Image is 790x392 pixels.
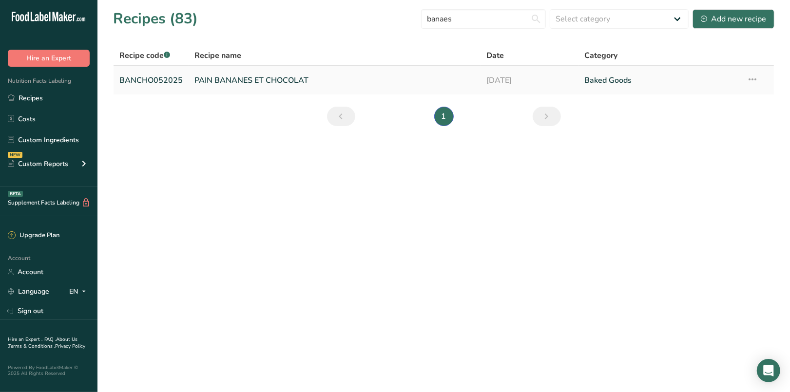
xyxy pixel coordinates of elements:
a: Privacy Policy [55,343,85,350]
h1: Recipes (83) [113,8,198,30]
div: Open Intercom Messenger [757,359,780,382]
div: BETA [8,191,23,197]
div: Powered By FoodLabelMaker © 2025 All Rights Reserved [8,365,90,376]
a: Baked Goods [584,70,735,91]
a: [DATE] [486,70,573,91]
a: PAIN BANANES ET CHOCOLAT [194,70,475,91]
span: Category [584,50,617,61]
a: BANCHO052025 [119,70,183,91]
a: Terms & Conditions . [8,343,55,350]
a: About Us . [8,336,77,350]
div: Add new recipe [701,13,766,25]
a: FAQ . [44,336,56,343]
a: Previous page [327,107,355,126]
a: Language [8,283,49,300]
span: Date [486,50,504,61]
button: Hire an Expert [8,50,90,67]
input: Search for recipe [421,9,546,29]
a: Next page [533,107,561,126]
div: NEW [8,152,22,158]
span: Recipe code [119,50,170,61]
a: Hire an Expert . [8,336,42,343]
button: Add new recipe [693,9,774,29]
div: EN [69,286,90,298]
span: Recipe name [194,50,241,61]
div: Custom Reports [8,159,68,169]
div: Upgrade Plan [8,231,59,241]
